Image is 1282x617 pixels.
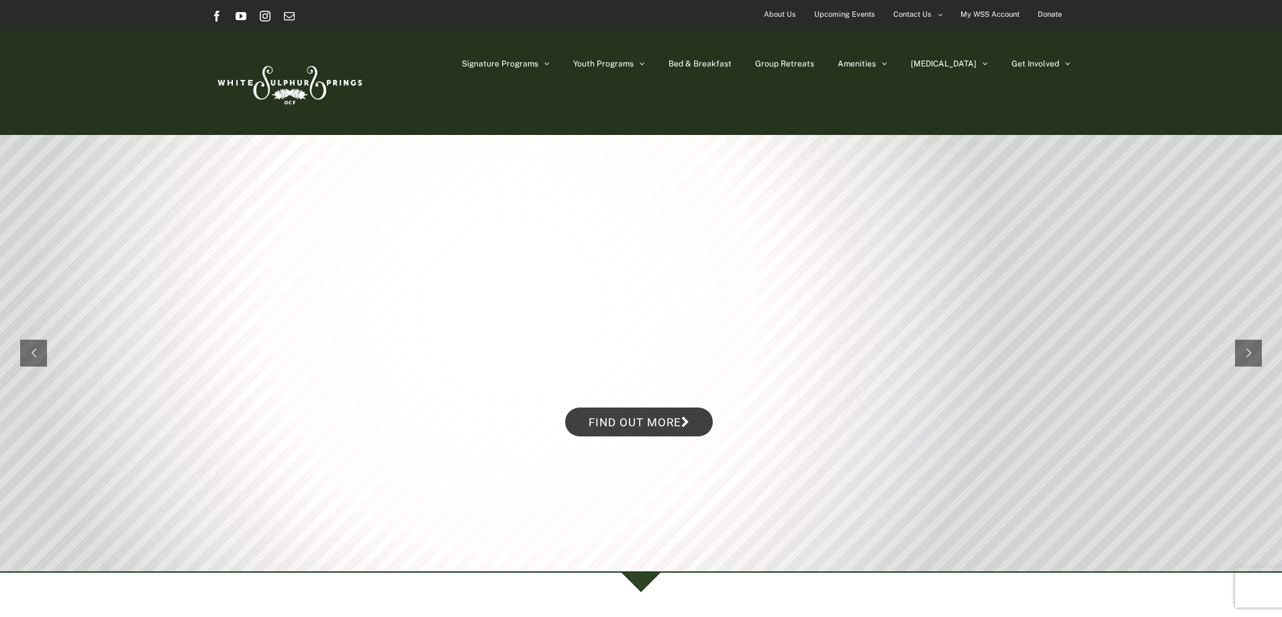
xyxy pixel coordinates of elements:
[573,60,634,68] span: Youth Programs
[462,30,550,97] a: Signature Programs
[669,60,732,68] span: Bed & Breakfast
[462,60,538,68] span: Signature Programs
[1012,60,1059,68] span: Get Involved
[284,11,295,21] a: Email
[1038,5,1062,24] span: Donate
[236,11,246,21] a: YouTube
[573,30,645,97] a: Youth Programs
[669,30,732,97] a: Bed & Breakfast
[838,30,887,97] a: Amenities
[911,30,988,97] a: [MEDICAL_DATA]
[814,5,875,24] span: Upcoming Events
[755,60,814,68] span: Group Retreats
[755,30,814,97] a: Group Retreats
[1012,30,1071,97] a: Get Involved
[462,30,1071,97] nav: Main Menu
[764,5,796,24] span: About Us
[960,5,1020,24] span: My WSS Account
[838,60,876,68] span: Amenities
[211,51,366,114] img: White Sulphur Springs Logo
[211,11,222,21] a: Facebook
[911,60,977,68] span: [MEDICAL_DATA]
[893,5,932,24] span: Contact Us
[565,408,713,436] a: Find out more
[260,11,270,21] a: Instagram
